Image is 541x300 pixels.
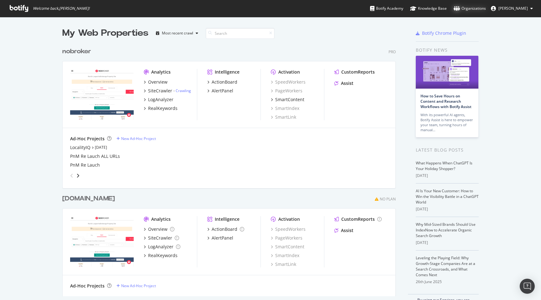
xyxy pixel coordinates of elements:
div: [DOMAIN_NAME] [62,194,115,203]
a: AlertPanel [207,88,233,94]
a: PageWorkers [271,88,302,94]
div: Intelligence [215,216,240,222]
div: AlertPanel [212,88,233,94]
div: LogAnalyzer [148,96,173,103]
div: Knowledge Base [410,5,447,12]
div: nobroker [62,47,91,56]
img: How to Save Hours on Content and Research Workflows with Botify Assist [416,56,478,89]
a: Overview [144,79,167,85]
a: PageWorkers [271,235,302,241]
div: CustomReports [341,216,375,222]
a: ActionBoard [207,79,237,85]
a: SmartLink [271,114,296,120]
div: AlertPanel [212,235,233,241]
a: CustomReports [334,69,375,75]
div: angle-left [68,171,76,181]
a: Why Mid-Sized Brands Should Use IndexNow to Accelerate Organic Search Growth [416,222,476,238]
a: SpeedWorkers [271,79,306,85]
div: SiteCrawler [148,88,172,94]
a: What Happens When ChatGPT Is Your Holiday Shopper? [416,160,472,171]
div: Analytics [151,69,171,75]
div: ActionBoard [212,226,237,232]
div: - [173,88,191,93]
a: nobroker [62,47,94,56]
span: Welcome back, [PERSON_NAME] ! [33,6,90,11]
a: New Ad-Hoc Project [116,136,156,141]
div: Botify Academy [370,5,403,12]
div: Pro [389,49,396,54]
div: grid [62,39,401,296]
div: RealKeywords [148,105,178,111]
a: PnM Re Lauch [70,162,100,168]
a: Assist [334,227,353,234]
div: Activation [278,69,300,75]
a: PnM Re Lauch ALL URLs [70,153,120,159]
button: Most recent crawl [153,28,201,38]
div: Overview [148,226,167,232]
div: Organizations [454,5,486,12]
a: Overview [144,226,174,232]
div: Botify news [416,47,479,54]
div: Most recent crawl [162,31,193,35]
a: SmartContent [271,244,304,250]
div: My Web Properties [62,27,148,39]
a: SmartIndex [271,105,299,111]
div: SmartContent [275,96,304,103]
div: ActionBoard [212,79,237,85]
div: Ad-Hoc Projects [70,283,105,289]
a: SmartContent [271,96,304,103]
a: [DOMAIN_NAME] [62,194,117,203]
div: Analytics [151,216,171,222]
div: New Ad-Hoc Project [121,136,156,141]
a: SiteCrawler [144,235,179,241]
button: [PERSON_NAME] [486,3,538,13]
div: Assist [341,80,353,86]
a: RealKeywords [144,252,178,259]
a: ActionBoard [207,226,244,232]
div: Intelligence [215,69,240,75]
div: CustomReports [341,69,375,75]
div: Ad-Hoc Projects [70,136,105,142]
div: No Plan [380,196,396,202]
a: Assist [334,80,353,86]
div: [DATE] [416,173,479,178]
div: LocalityIQ [70,144,90,151]
a: AlertPanel [207,235,233,241]
a: [DATE] [95,145,107,150]
input: Search [206,28,275,39]
a: RealKeywords [144,105,178,111]
div: New Ad-Hoc Project [121,283,156,288]
a: How to Save Hours on Content and Research Workflows with Botify Assist [420,93,471,109]
span: Bharat Lohakare [498,6,528,11]
div: Latest Blog Posts [416,147,479,153]
div: Activation [278,216,300,222]
a: LogAnalyzer [144,244,180,250]
a: Crawling [176,88,191,93]
a: SmartLink [271,261,296,267]
div: Assist [341,227,353,234]
div: 26th June 2025 [416,279,479,285]
a: LogAnalyzer [144,96,173,103]
a: SpeedWorkers [271,226,306,232]
a: SmartIndex [271,252,299,259]
img: nobroker.com [70,69,134,120]
div: Botify Chrome Plugin [422,30,466,36]
a: Leveling the Playing Field: Why Growth-Stage Companies Are at a Search Crossroads, and What Comes... [416,255,475,277]
a: New Ad-Hoc Project [116,283,156,288]
div: [DATE] [416,206,479,212]
a: SiteCrawler- Crawling [144,88,191,94]
div: SiteCrawler [148,235,172,241]
a: AI Is Your New Customer: How to Win the Visibility Battle in a ChatGPT World [416,188,479,205]
a: CustomReports [334,216,382,222]
div: Overview [148,79,167,85]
